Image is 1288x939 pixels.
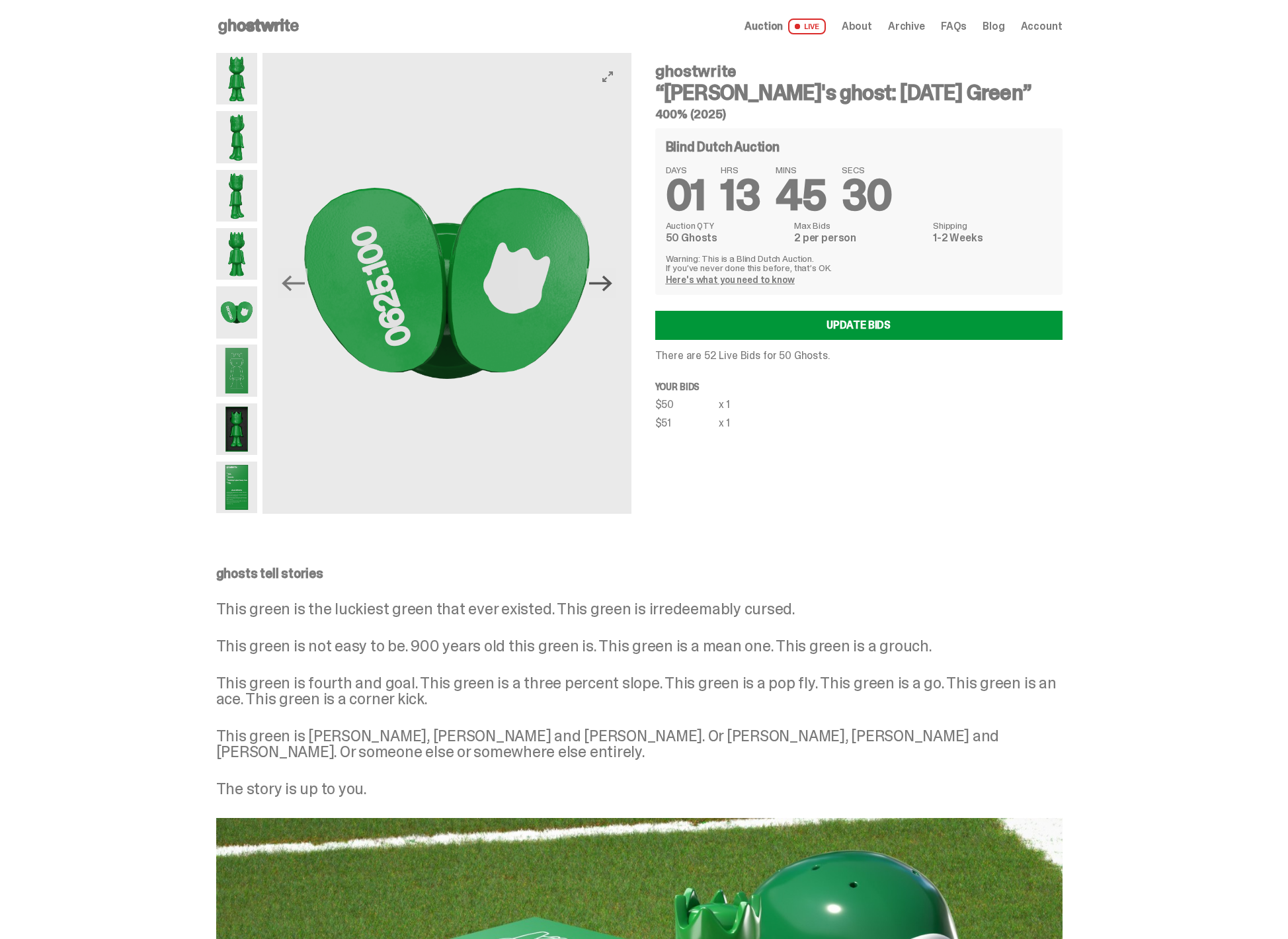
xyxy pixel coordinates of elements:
p: This green is the luckiest green that ever existed. This green is irredeemably cursed. [216,601,1063,617]
a: Archive [888,21,925,32]
img: Schrodinger_Green_Hero_3.png [216,170,258,222]
dt: Shipping [933,221,1051,230]
span: 45 [776,168,826,223]
img: Schrodinger_Green_Hero_7.png [216,286,258,338]
h4: Blind Dutch Auction [666,140,780,153]
span: 30 [842,168,892,223]
div: $50 [655,399,719,410]
span: DAYS [666,165,705,175]
dd: 2 per person [794,233,925,243]
img: Schrodinger_Green_Hero_9.png [216,345,258,396]
img: Schrodinger_Green_Hero_7.png [262,53,631,514]
dt: Auction QTY [666,221,786,230]
a: Here's what you need to know [666,274,795,286]
a: About [842,21,872,32]
button: View full-screen [600,69,616,85]
div: x 1 [719,399,731,410]
div: x 1 [719,418,731,429]
h4: ghostwrite [655,63,1063,79]
dd: 50 Ghosts [666,233,786,243]
p: This green is not easy to be. 900 years old this green is. This green is a mean one. This green i... [216,638,1063,654]
a: Account [1021,21,1063,32]
img: Schrodinger_Green_Hero_13.png [216,403,258,455]
span: 01 [666,168,705,223]
img: Schrodinger_Green_Hero_6.png [216,228,258,280]
p: The story is up to you. [216,781,1063,797]
img: Schrodinger_Green_Hero_12.png [216,462,258,513]
span: LIVE [788,19,826,34]
span: Auction [745,21,783,32]
img: Schrodinger_Green_Hero_2.png [216,111,258,163]
p: This green is [PERSON_NAME], [PERSON_NAME] and [PERSON_NAME]. Or [PERSON_NAME], [PERSON_NAME] and... [216,728,1063,760]
dt: Max Bids [794,221,925,230]
p: Your bids [655,382,1063,391]
div: $51 [655,418,719,429]
p: This green is fourth and goal. This green is a three percent slope. This green is a pop fly. This... [216,675,1063,707]
img: Schrodinger_Green_Hero_1.png [216,53,258,104]
a: FAQs [941,21,967,32]
h3: “[PERSON_NAME]'s ghost: [DATE] Green” [655,82,1063,103]
span: SECS [842,165,892,175]
p: Warning: This is a Blind Dutch Auction. If you’ve never done this before, that’s OK. [666,254,1052,272]
h5: 400% (2025) [655,108,1063,120]
span: MINS [776,165,826,175]
a: Blog [983,21,1004,32]
button: Previous [278,268,307,298]
a: Auction LIVE [745,19,825,34]
button: Next [586,268,616,298]
p: ghosts tell stories [216,567,1063,580]
dd: 1-2 Weeks [933,233,1051,243]
span: 13 [721,168,760,223]
a: Update Bids [655,311,1063,340]
span: HRS [721,165,760,175]
p: There are 52 Live Bids for 50 Ghosts. [655,350,1063,361]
